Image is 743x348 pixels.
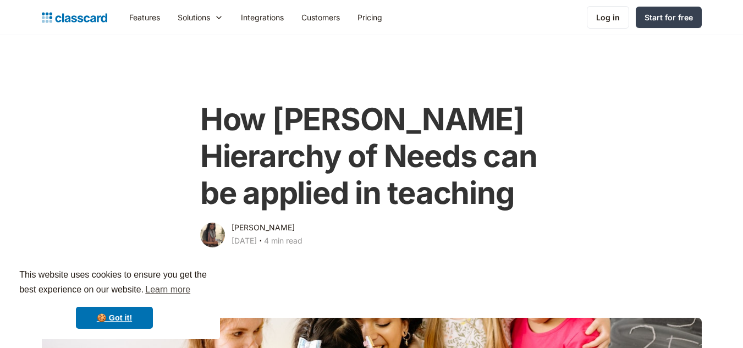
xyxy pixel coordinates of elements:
[144,281,192,298] a: learn more about cookies
[232,234,257,247] div: [DATE]
[19,268,210,298] span: This website uses cookies to ensure you get the best experience on our website.
[645,12,693,23] div: Start for free
[293,5,349,30] a: Customers
[232,5,293,30] a: Integrations
[587,6,629,29] a: Log in
[349,5,391,30] a: Pricing
[9,258,220,339] div: cookieconsent
[257,234,264,250] div: ‧
[42,10,107,25] a: home
[76,307,153,329] a: dismiss cookie message
[200,101,543,212] h1: How [PERSON_NAME] Hierarchy of Needs can be applied in teaching
[264,234,302,247] div: 4 min read
[120,5,169,30] a: Features
[178,12,210,23] div: Solutions
[169,5,232,30] div: Solutions
[232,221,295,234] div: [PERSON_NAME]
[636,7,702,28] a: Start for free
[596,12,620,23] div: Log in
